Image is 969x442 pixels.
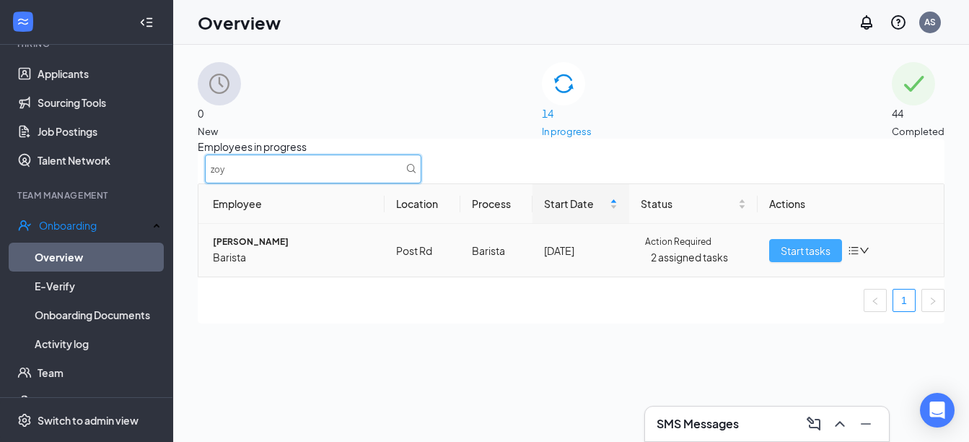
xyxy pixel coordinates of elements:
span: [PERSON_NAME] [213,235,373,249]
h1: Overview [198,10,281,35]
svg: ChevronUp [831,415,849,433]
button: right [921,289,944,312]
th: Employee [198,184,385,224]
th: Actions [758,184,944,224]
span: right [929,297,937,305]
button: left [864,289,887,312]
span: down [859,246,869,256]
span: New [198,124,241,139]
li: Next Page [921,289,944,312]
button: ChevronUp [828,412,851,435]
span: 14 [542,105,592,121]
svg: WorkstreamLogo [16,14,30,29]
span: Start Date [544,196,608,212]
span: 0 [198,105,241,121]
button: Minimize [854,412,877,435]
a: Activity log [35,329,161,358]
th: Location [385,184,460,224]
a: Applicants [38,59,161,88]
a: Team [38,358,161,387]
td: Barista [460,224,532,277]
svg: Settings [17,413,32,428]
span: left [871,297,880,305]
button: Start tasks [769,239,842,262]
a: Onboarding Documents [35,300,161,329]
h3: SMS Messages [657,416,739,432]
span: Status [641,196,735,212]
input: Search by Name, Job Posting, or Process [205,155,421,183]
span: bars [848,245,859,256]
td: Post Rd [385,224,460,277]
span: Completed [892,124,944,139]
svg: Notifications [858,14,875,31]
div: Onboarding [39,218,149,233]
svg: Minimize [857,415,874,433]
span: Employees in progress [198,139,944,155]
span: 2 assigned tasks [651,249,746,265]
div: [DATE] [544,243,618,259]
svg: UserCheck [17,218,32,233]
span: Action Required [645,235,711,249]
span: Start tasks [781,243,830,259]
svg: Collapse [139,15,154,30]
span: In progress [542,124,592,139]
a: Overview [35,243,161,272]
a: DocumentsCrown [38,387,161,416]
a: Talent Network [38,146,161,175]
svg: QuestionInfo [890,14,907,31]
a: Job Postings [38,117,161,146]
div: Open Intercom Messenger [920,393,955,428]
div: Switch to admin view [38,413,139,428]
span: Barista [213,249,373,265]
div: AS [924,16,936,28]
span: 44 [892,105,944,121]
a: Sourcing Tools [38,88,161,117]
li: 1 [893,289,916,312]
th: Process [460,184,532,224]
a: E-Verify [35,272,161,300]
li: Previous Page [864,289,887,312]
th: Status [629,184,758,224]
button: ComposeMessage [802,412,825,435]
a: 1 [893,290,915,311]
div: Team Management [17,189,158,201]
svg: ComposeMessage [805,415,823,433]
